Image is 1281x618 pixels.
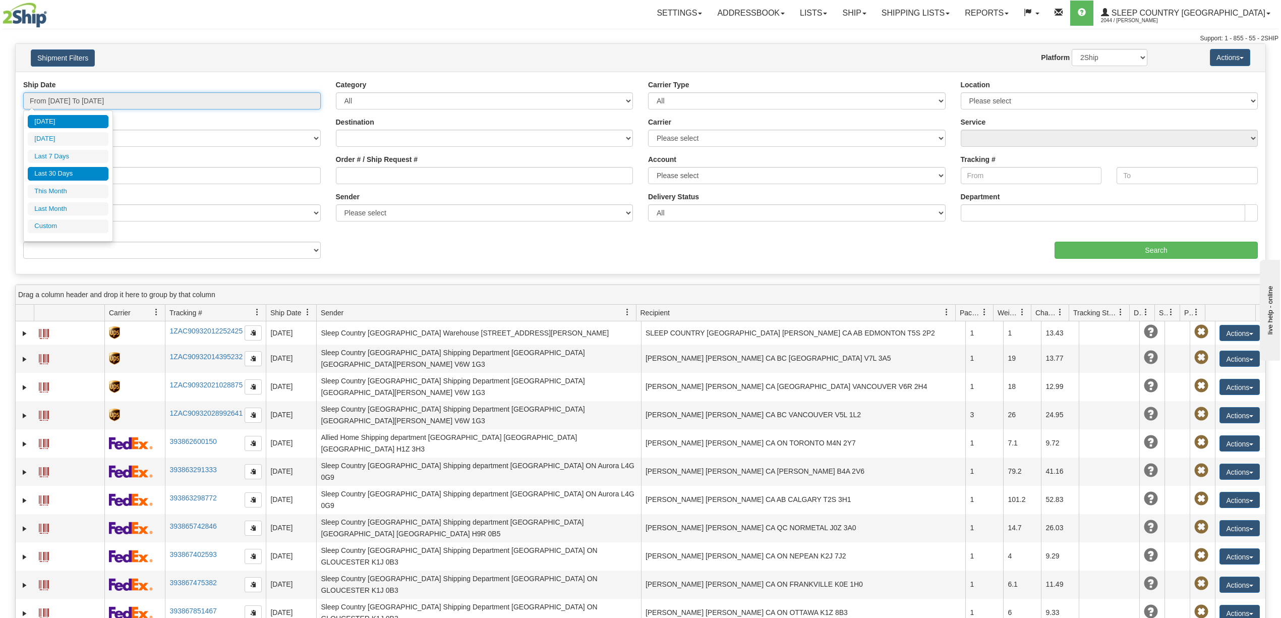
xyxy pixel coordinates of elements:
[321,308,343,318] span: Sender
[39,406,49,422] a: Label
[336,117,374,127] label: Destination
[316,345,641,373] td: Sleep Country [GEOGRAPHIC_DATA] Shipping Department [GEOGRAPHIC_DATA] [GEOGRAPHIC_DATA][PERSON_NA...
[316,571,641,599] td: Sleep Country [GEOGRAPHIC_DATA] Shipping Department [GEOGRAPHIC_DATA] ON GLOUCESTER K1J 0B3
[648,117,671,127] label: Carrier
[640,308,670,318] span: Recipient
[965,571,1003,599] td: 1
[1219,464,1260,480] button: Actions
[1041,373,1079,401] td: 12.99
[641,345,966,373] td: [PERSON_NAME] [PERSON_NAME] CA BC [GEOGRAPHIC_DATA] V7L 3A5
[336,80,367,90] label: Category
[39,350,49,366] a: Label
[28,132,108,146] li: [DATE]
[1144,464,1158,478] span: Unknown
[169,607,216,615] a: 393867851467
[270,308,301,318] span: Ship Date
[1117,167,1258,184] input: To
[245,379,262,395] button: Copy to clipboard
[20,382,30,392] a: Expand
[245,549,262,564] button: Copy to clipboard
[961,117,986,127] label: Service
[39,378,49,394] a: Label
[266,542,316,571] td: [DATE]
[1188,304,1205,321] a: Pickup Status filter column settings
[1219,435,1260,452] button: Actions
[39,463,49,479] a: Label
[23,80,56,90] label: Ship Date
[109,493,153,506] img: 2 - FedEx Express®
[20,524,30,534] a: Expand
[648,192,699,202] label: Delivery Status
[965,542,1003,571] td: 1
[39,576,49,592] a: Label
[20,328,30,339] a: Expand
[1219,351,1260,367] button: Actions
[169,550,216,558] a: 393867402593
[976,304,993,321] a: Packages filter column settings
[316,429,641,458] td: Allied Home Shipping department [GEOGRAPHIC_DATA] [GEOGRAPHIC_DATA] [GEOGRAPHIC_DATA] H1Z 3H3
[20,439,30,449] a: Expand
[109,380,120,393] img: 8 - UPS
[1144,407,1158,421] span: Unknown
[965,429,1003,458] td: 1
[245,492,262,508] button: Copy to clipboard
[109,550,153,563] img: 2 - FedEx Express®
[835,1,874,26] a: Ship
[1041,52,1070,63] label: Platform
[336,192,360,202] label: Sender
[1003,514,1041,542] td: 14.7
[1219,379,1260,395] button: Actions
[1101,16,1177,26] span: 2044 / [PERSON_NAME]
[266,571,316,599] td: [DATE]
[1134,308,1142,318] span: Delivery Status
[169,381,243,389] a: 1ZAC90932021028875
[1194,548,1208,563] span: Pickup Not Assigned
[961,80,990,90] label: Location
[1041,486,1079,514] td: 52.83
[169,466,216,474] a: 393863291333
[109,437,153,450] img: 2 - FedEx Express®
[266,514,316,542] td: [DATE]
[1159,308,1168,318] span: Shipment Issues
[965,373,1003,401] td: 1
[336,154,418,164] label: Order # / Ship Request #
[169,308,202,318] span: Tracking #
[965,401,1003,429] td: 3
[8,9,93,16] div: live help - online
[245,464,262,479] button: Copy to clipboard
[1041,345,1079,373] td: 13.77
[109,409,120,421] img: 8 - UPS
[28,185,108,198] li: This Month
[28,202,108,216] li: Last Month
[316,542,641,571] td: Sleep Country [GEOGRAPHIC_DATA] Shipping Department [GEOGRAPHIC_DATA] ON GLOUCESTER K1J 0B3
[245,521,262,536] button: Copy to clipboard
[641,373,966,401] td: [PERSON_NAME] [PERSON_NAME] CA [GEOGRAPHIC_DATA] VANCOUVER V6R 2H4
[109,352,120,365] img: 8 - UPS
[148,304,165,321] a: Carrier filter column settings
[619,304,636,321] a: Sender filter column settings
[1093,1,1278,26] a: Sleep Country [GEOGRAPHIC_DATA] 2044 / [PERSON_NAME]
[3,34,1278,43] div: Support: 1 - 855 - 55 - 2SHIP
[1144,351,1158,365] span: Unknown
[20,354,30,364] a: Expand
[266,373,316,401] td: [DATE]
[1055,242,1258,259] input: Search
[109,326,120,339] img: 8 - UPS
[1144,520,1158,534] span: Unknown
[1194,435,1208,450] span: Pickup Not Assigned
[1219,492,1260,508] button: Actions
[109,578,153,591] img: 2 - FedEx Express®
[109,522,153,534] img: 2 - FedEx Express®
[1194,407,1208,421] span: Pickup Not Assigned
[1194,464,1208,478] span: Pickup Not Assigned
[1041,321,1079,345] td: 13.43
[1194,325,1208,339] span: Pickup Not Assigned
[1003,571,1041,599] td: 6.1
[39,324,49,341] a: Label
[1073,308,1117,318] span: Tracking Status
[1003,321,1041,345] td: 1
[1194,379,1208,393] span: Pickup Not Assigned
[245,408,262,423] button: Copy to clipboard
[266,321,316,345] td: [DATE]
[169,494,216,502] a: 393863298772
